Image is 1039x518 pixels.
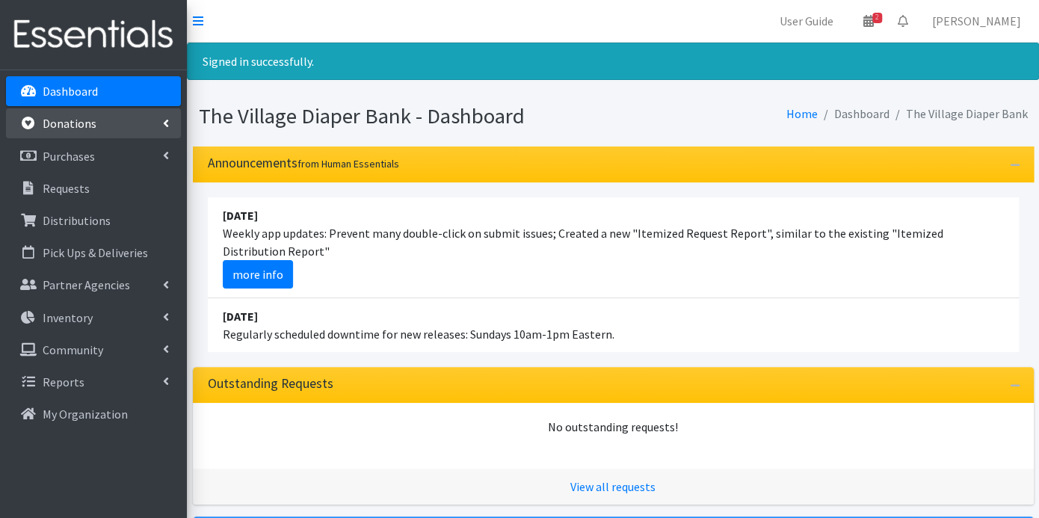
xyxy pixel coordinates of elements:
p: Purchases [43,149,95,164]
a: Inventory [6,303,181,333]
p: Pick Ups & Deliveries [43,245,148,260]
p: Inventory [43,310,93,325]
h1: The Village Diaper Bank - Dashboard [199,103,608,129]
li: Regularly scheduled downtime for new releases: Sundays 10am-1pm Eastern. [208,298,1019,352]
a: Purchases [6,141,181,171]
a: Home [786,106,818,121]
p: Donations [43,116,96,131]
small: from Human Essentials [297,157,399,170]
li: Dashboard [818,103,890,125]
p: Reports [43,374,84,389]
p: Requests [43,181,90,196]
li: The Village Diaper Bank [890,103,1028,125]
a: [PERSON_NAME] [920,6,1033,36]
h3: Announcements [208,155,399,171]
strong: [DATE] [223,309,258,324]
div: No outstanding requests! [208,418,1019,436]
div: Signed in successfully. [187,43,1039,80]
p: Dashboard [43,84,98,99]
a: Distributions [6,206,181,235]
h3: Outstanding Requests [208,376,333,392]
strong: [DATE] [223,208,258,223]
a: Partner Agencies [6,270,181,300]
a: Donations [6,108,181,138]
a: User Guide [768,6,845,36]
a: Requests [6,173,181,203]
a: Pick Ups & Deliveries [6,238,181,268]
img: HumanEssentials [6,10,181,60]
p: Distributions [43,213,111,228]
a: more info [223,260,293,289]
span: 2 [872,13,882,23]
a: Dashboard [6,76,181,106]
a: Reports [6,367,181,397]
li: Weekly app updates: Prevent many double-click on submit issues; Created a new "Itemized Request R... [208,197,1019,298]
p: My Organization [43,407,128,422]
a: View all requests [570,479,656,494]
a: My Organization [6,399,181,429]
p: Partner Agencies [43,277,130,292]
p: Community [43,342,103,357]
a: Community [6,335,181,365]
a: 2 [851,6,886,36]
